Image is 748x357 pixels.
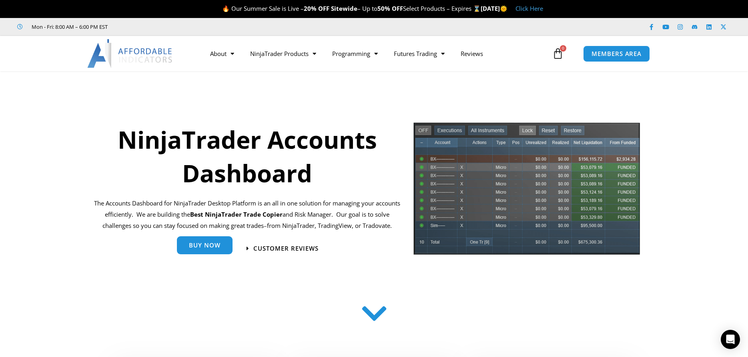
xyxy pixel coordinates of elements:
strong: Sitewide [331,4,357,12]
a: NinjaTrader Products [242,44,324,63]
a: Buy Now [177,236,233,254]
img: LogoAI | Affordable Indicators – NinjaTrader [87,39,173,68]
span: 0 [560,45,566,52]
div: Open Intercom Messenger [721,330,740,349]
span: Customer Reviews [253,245,319,251]
strong: 50% OFF [377,4,403,12]
img: tradecopier | Affordable Indicators – NinjaTrader [413,122,641,261]
span: 🌞 [500,4,507,12]
iframe: Customer reviews powered by Trustpilot [119,23,239,31]
h1: NinjaTrader Accounts Dashboard [92,123,403,190]
span: MEMBERS AREA [592,51,642,57]
a: Futures Trading [386,44,453,63]
a: Customer Reviews [247,245,319,251]
span: Mon - Fri: 8:00 AM – 6:00 PM EST [30,22,108,32]
span: Buy Now [189,242,221,248]
a: Click Here [515,4,543,12]
strong: Best NinjaTrader Trade Copier [190,210,283,218]
a: Programming [324,44,386,63]
a: MEMBERS AREA [583,46,650,62]
span: – [264,221,267,229]
span: 🔥 Our Summer Sale is Live – – Up to Select Products – Expires ⌛ [222,4,481,12]
span: from NinjaTrader, TradingView, or Tradovate. [267,221,392,229]
a: 0 [540,42,576,65]
p: The Accounts Dashboard for NinjaTrader Desktop Platform is an all in one solution for managing yo... [92,198,403,231]
strong: 20% OFF [304,4,329,12]
a: About [202,44,242,63]
strong: [DATE] [481,4,507,12]
a: Reviews [453,44,491,63]
nav: Menu [202,44,550,63]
